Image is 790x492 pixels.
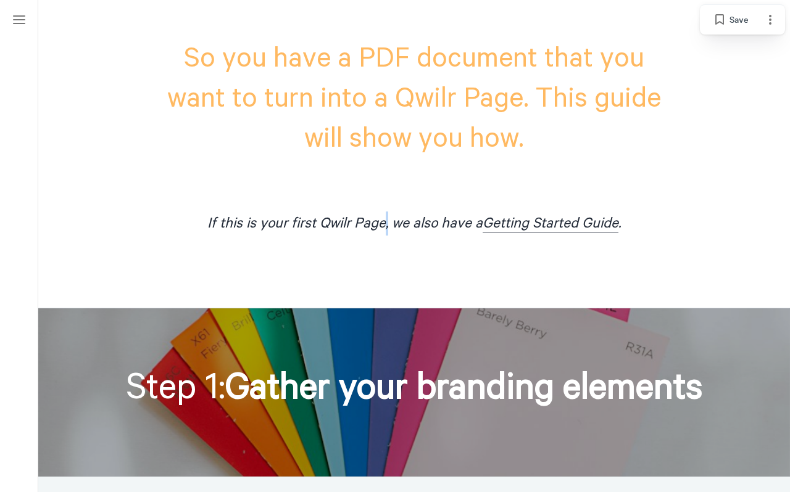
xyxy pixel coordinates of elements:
span: Save [730,12,748,27]
button: Save [702,7,758,32]
span: Getting Started Guide [483,215,618,232]
span: If this is your first Qwilr Page, we also have a [207,215,483,232]
span: Gather your branding elements [225,368,702,408]
button: Page options [758,7,783,32]
h2: So you have a PDF document that you want to turn into a Qwilr Page. This guide will show you how. [166,39,663,171]
a: Getting Started Guide [483,215,618,232]
h1: Step 1: [113,364,715,420]
span: . [618,215,621,232]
